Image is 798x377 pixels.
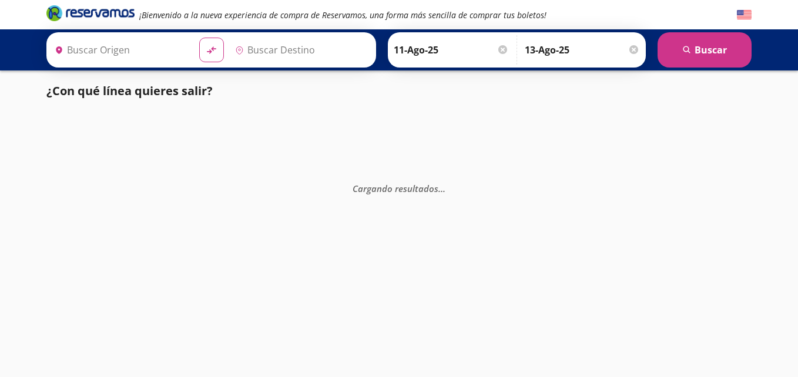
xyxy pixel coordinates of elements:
[737,8,752,22] button: English
[443,183,445,194] span: .
[46,82,213,100] p: ¿Con qué línea quieres salir?
[139,9,546,21] em: ¡Bienvenido a la nueva experiencia de compra de Reservamos, una forma más sencilla de comprar tus...
[46,4,135,22] i: Brand Logo
[394,35,509,65] input: Elegir Fecha
[525,35,640,65] input: Opcional
[46,4,135,25] a: Brand Logo
[438,183,441,194] span: .
[441,183,443,194] span: .
[230,35,370,65] input: Buscar Destino
[353,183,445,194] em: Cargando resultados
[658,32,752,68] button: Buscar
[50,35,190,65] input: Buscar Origen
